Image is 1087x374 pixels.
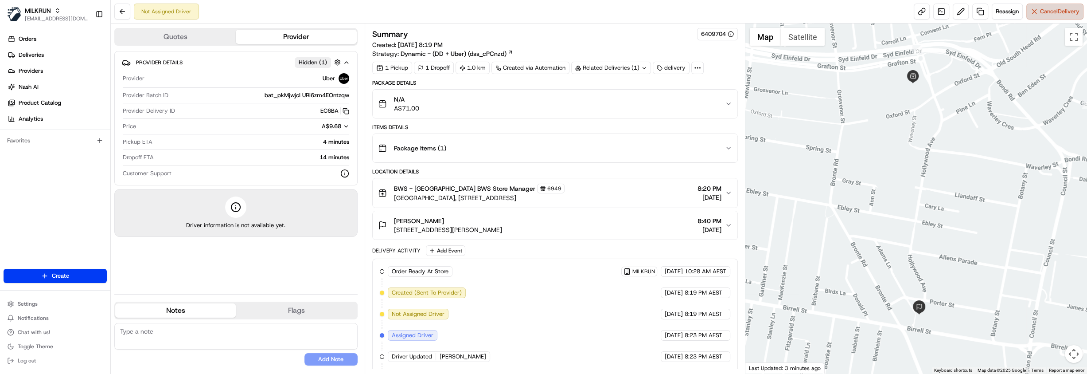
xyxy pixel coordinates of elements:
[4,340,107,353] button: Toggle Theme
[4,96,110,110] a: Product Catalog
[665,353,683,361] span: [DATE]
[295,57,343,68] button: Hidden (1)
[992,4,1023,20] button: Reassign
[115,303,236,318] button: Notes
[394,144,446,153] span: Package Items ( 1 )
[19,35,36,43] span: Orders
[4,298,107,310] button: Settings
[372,62,412,74] div: 1 Pickup
[440,353,486,361] span: [PERSON_NAME]
[748,362,777,374] a: Open this area in Google Maps (opens a new window)
[1040,8,1079,16] span: Cancel Delivery
[84,198,142,207] span: API Documentation
[1031,368,1044,373] a: Terms (opens in new tab)
[18,357,36,364] span: Log out
[18,343,53,350] span: Toggle Theme
[697,184,721,193] span: 8:20 PM
[9,85,25,101] img: 1736555255976-a54dd68f-1ca7-489b-9aae-adbdc363a1c4
[392,310,444,318] span: Not Assigned Driver
[74,138,77,145] span: •
[372,79,738,87] div: Package Details
[571,62,651,74] div: Related Deliveries (1)
[52,272,69,280] span: Create
[19,67,43,75] span: Providers
[392,331,433,339] span: Assigned Driver
[4,354,107,367] button: Log out
[394,193,565,202] span: [GEOGRAPHIC_DATA], [STREET_ADDRESS]
[401,49,506,58] span: Dynamic - (DD + Uber) (dss_cPCnzd)
[685,310,722,318] span: 8:19 PM AEST
[9,129,23,143] img: Hannah Dayet
[75,199,82,206] div: 💻
[697,193,721,202] span: [DATE]
[392,289,462,297] span: Created (Sent To Provider)
[4,4,92,25] button: MILKRUNMILKRUN[EMAIL_ADDRESS][DOMAIN_NAME]
[78,161,97,169] span: [DATE]
[394,217,444,225] span: [PERSON_NAME]
[123,75,144,83] span: Provider
[25,15,88,22] span: [EMAIL_ADDRESS][DOMAIN_NAME]
[236,30,356,44] button: Provider
[1026,4,1083,20] button: CancelDelivery
[373,90,737,118] button: N/AA$71.00
[115,30,236,44] button: Quotes
[25,6,51,15] button: MILKRUN
[426,245,465,256] button: Add Event
[9,153,23,167] img: Ben Goodger
[9,35,161,50] p: Welcome 👋
[4,312,107,324] button: Notifications
[123,91,168,99] span: Provider Batch ID
[685,289,722,297] span: 8:19 PM AEST
[157,154,349,161] div: 14 minutes
[745,362,825,374] div: Last Updated: 3 minutes ago
[456,62,490,74] div: 1.0 km
[19,115,43,123] span: Analytics
[372,168,738,175] div: Location Details
[322,122,341,130] span: A$9.68
[394,104,419,113] span: A$71.00
[392,353,432,361] span: Driver Updated
[18,315,49,322] span: Notifications
[19,83,39,91] span: Nash AI
[78,138,97,145] span: [DATE]
[18,300,38,307] span: Settings
[414,62,454,74] div: 1 Dropoff
[401,49,513,58] a: Dynamic - (DD + Uber) (dss_cPCnzd)
[372,247,421,254] div: Delivery Activity
[697,225,721,234] span: [DATE]
[996,8,1019,16] span: Reassign
[18,198,68,207] span: Knowledge Base
[685,353,722,361] span: 8:23 PM AEST
[40,94,122,101] div: We're available if you need us!
[491,62,569,74] a: Created via Automation
[4,80,110,94] a: Nash AI
[5,195,71,211] a: 📗Knowledge Base
[978,368,1026,373] span: Map data ©2025 Google
[18,329,50,336] span: Chat with us!
[123,122,136,130] span: Price
[665,268,683,276] span: [DATE]
[123,154,154,161] span: Dropoff ETA
[748,362,777,374] img: Google
[392,268,448,276] span: Order Ready At Store
[137,114,161,124] button: See all
[19,51,44,59] span: Deliveries
[934,367,972,374] button: Keyboard shortcuts
[323,75,335,83] span: Uber
[4,269,107,283] button: Create
[665,289,683,297] span: [DATE]
[1065,28,1083,46] button: Toggle fullscreen view
[320,107,349,115] button: EC6BA
[394,95,419,104] span: N/A
[701,30,734,38] button: 6409704
[4,48,110,62] a: Deliveries
[40,85,145,94] div: Start new chat
[88,220,107,227] span: Pylon
[547,185,561,192] span: 6949
[665,310,683,318] span: [DATE]
[372,40,443,49] span: Created:
[122,55,350,70] button: Provider DetailsHidden (1)
[74,161,77,169] span: •
[1049,368,1084,373] a: Report a map error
